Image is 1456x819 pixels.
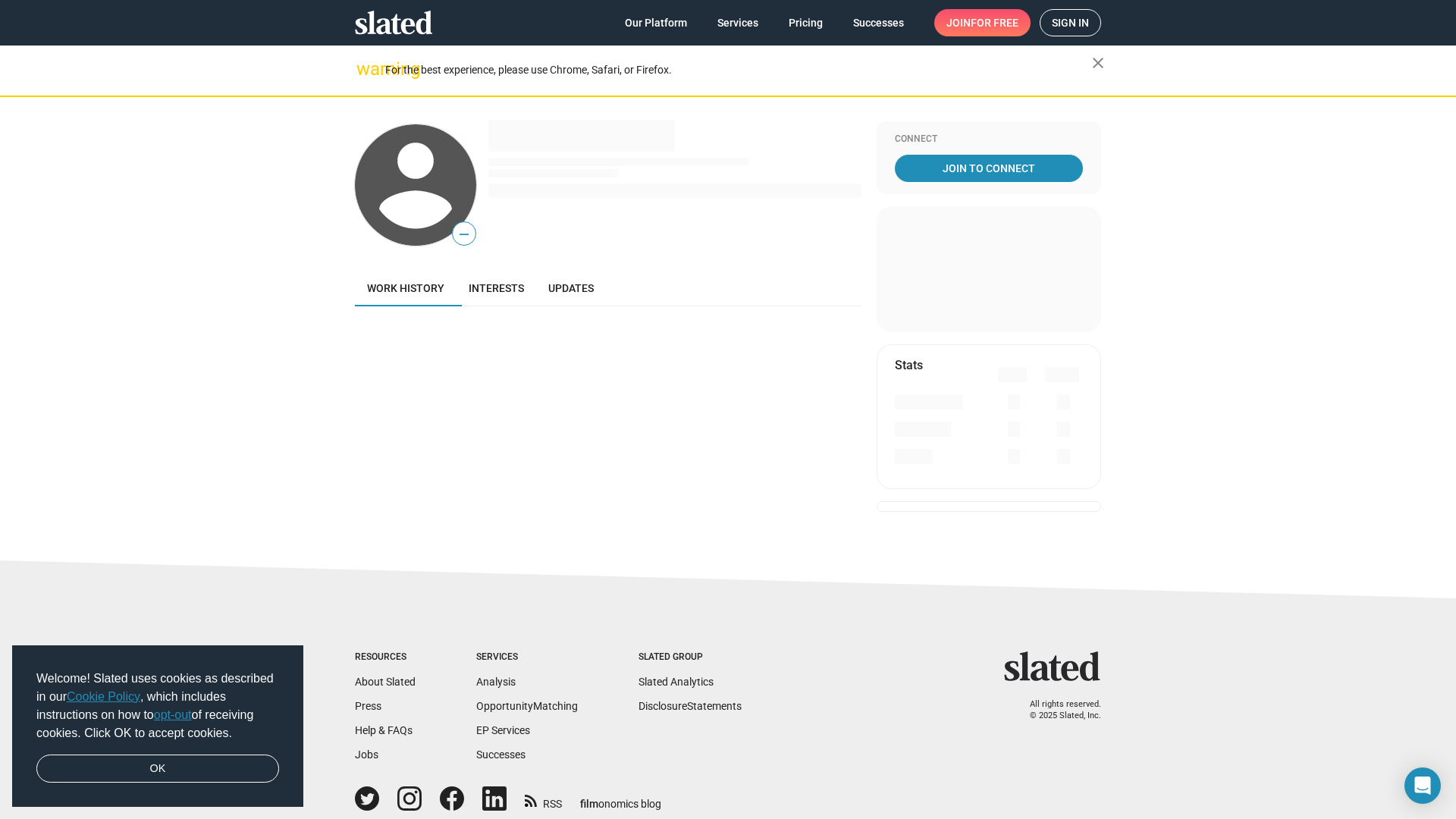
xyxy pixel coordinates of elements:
[895,155,1083,182] a: Join To Connect
[367,282,444,294] span: Work history
[355,676,416,688] a: About Slated
[789,9,823,36] span: Pricing
[625,9,687,36] span: Our Platform
[355,651,416,664] div: Resources
[613,9,699,36] a: Our Platform
[1404,767,1441,804] div: Open Intercom Messenger
[895,357,923,373] mat-card-title: Stats
[895,133,1083,146] div: Connect
[525,788,562,811] a: RSS
[12,645,303,808] div: cookieconsent
[971,9,1018,36] span: for free
[356,60,375,78] mat-icon: warning
[476,724,530,736] a: EP Services
[476,676,516,688] a: Analysis
[841,9,916,36] a: Successes
[453,224,475,244] span: —
[154,708,192,721] a: opt-out
[469,282,524,294] span: Interests
[705,9,770,36] a: Services
[548,282,594,294] span: Updates
[457,270,536,306] a: Interests
[777,9,835,36] a: Pricing
[385,60,1092,80] div: For the best experience, please use Chrome, Safari, or Firefox.
[476,700,578,712] a: OpportunityMatching
[898,155,1080,182] span: Join To Connect
[1089,54,1107,72] mat-icon: close
[639,676,714,688] a: Slated Analytics
[67,690,140,703] a: Cookie Policy
[1052,10,1089,36] span: Sign in
[934,9,1031,36] a: Joinfor free
[1040,9,1101,36] a: Sign in
[1014,699,1101,721] p: All rights reserved. © 2025 Slated, Inc.
[355,724,413,736] a: Help & FAQs
[639,700,742,712] a: DisclosureStatements
[476,651,578,664] div: Services
[476,748,526,761] a: Successes
[36,670,279,742] span: Welcome! Slated uses cookies as described in our , which includes instructions on how to of recei...
[580,785,661,811] a: filmonomics blog
[853,9,904,36] span: Successes
[717,9,758,36] span: Services
[580,798,598,810] span: film
[36,755,279,783] a: dismiss cookie message
[355,700,381,712] a: Press
[355,270,457,306] a: Work history
[355,748,378,761] a: Jobs
[536,270,606,306] a: Updates
[639,651,742,664] div: Slated Group
[946,9,1018,36] span: Join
